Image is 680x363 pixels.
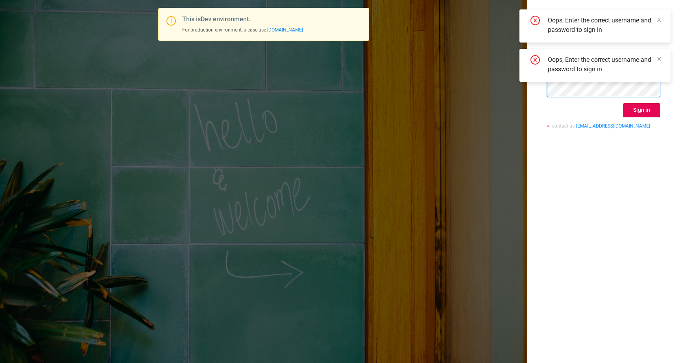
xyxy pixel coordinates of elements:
i: icon: close-circle-o [530,55,540,66]
a: [DOMAIN_NAME] [267,27,303,33]
span: contact us [552,123,575,129]
a: [EMAIL_ADDRESS][DOMAIN_NAME] [576,123,650,129]
div: Oops, Enter the correct username and password to sign in [548,55,661,74]
button: Sign in [623,103,660,117]
i: icon: close [656,56,662,62]
i: icon: close-circle-o [530,16,540,27]
span: This is Dev environment. [182,15,250,23]
span: For production environment, please use [182,27,303,33]
div: Oops, Enter the correct username and password to sign in [548,16,661,35]
i: icon: exclamation-circle [166,16,176,26]
i: icon: close [656,17,662,22]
